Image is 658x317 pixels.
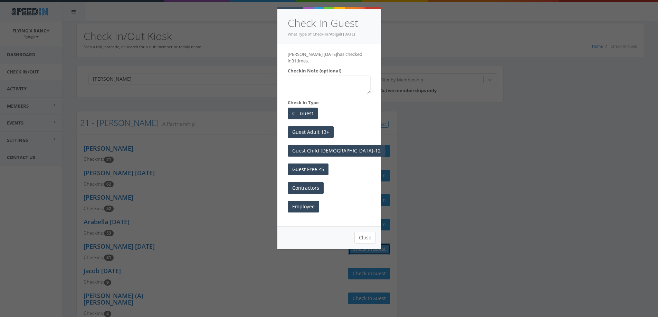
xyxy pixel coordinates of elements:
[288,68,341,74] label: Checkin Note (optional)
[288,31,355,37] small: What Type of Check-In?Abigail [DATE]
[288,99,319,106] label: Check In Type
[288,201,319,212] button: Employee
[288,164,328,175] button: Guest Free <5
[354,232,376,244] button: Close
[288,108,318,119] button: C - Guest
[288,145,385,157] button: Guest Child [DEMOGRAPHIC_DATA]-12
[292,58,296,64] span: 31
[288,16,371,31] h4: Check In Guest
[288,126,334,138] button: Guest Adult 13+
[288,182,324,194] button: Contractors
[288,51,371,64] p: [PERSON_NAME] [DATE] has checked in times.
